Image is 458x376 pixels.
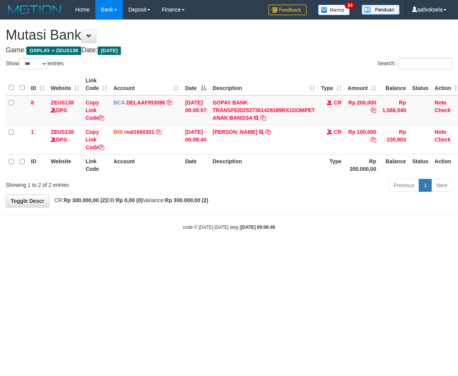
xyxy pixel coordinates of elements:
strong: [DATE] 00:08:46 [241,225,275,230]
div: Showing 1 to 2 of 2 entries [6,178,185,189]
th: Description: activate to sort column ascending [209,74,318,95]
span: 1 [31,129,34,135]
a: ZEUS138 [51,129,74,135]
span: [DATE] [98,47,121,55]
a: Check [435,107,451,113]
th: Account [110,154,182,176]
span: CR: DB: Variance: [51,197,209,203]
th: Date: activate to sort column descending [182,74,209,95]
a: Toggle Descr [6,194,49,207]
span: BCA [113,100,125,106]
a: Copy Link Code [85,100,104,121]
img: panduan.png [362,5,400,15]
strong: Rp 300.000,00 (2) [165,197,209,203]
a: ZEUS138 [51,100,74,106]
a: DELAAFRI3096 [126,100,165,106]
a: Next [431,179,452,192]
a: Note [435,129,447,135]
th: Account: activate to sort column ascending [110,74,182,95]
th: Status [409,154,432,176]
th: ID: activate to sort column ascending [28,74,48,95]
a: GOPAY BANK TRANSFEID2527361428189RX1DOMPET ANAK BANGSA [212,100,315,121]
th: ID [28,154,48,176]
td: Rp 100,000 [345,125,379,154]
th: Balance [379,154,409,176]
th: Type: activate to sort column ascending [318,74,345,95]
img: Feedback.jpg [268,5,307,15]
th: Website [48,154,82,176]
a: Copy real1660301 to clipboard [156,129,161,135]
span: OXPLAY > ZEUS138 [26,47,81,55]
a: Check [435,137,451,143]
td: Rp 1,566,540 [379,95,409,125]
strong: Rp 300.000,00 (2) [64,197,107,203]
th: Date [182,154,209,176]
a: real1660301 [124,129,154,135]
h1: Mutasi Bank [6,27,452,43]
label: Show entries [6,58,64,69]
th: Amount: activate to sort column ascending [345,74,379,95]
th: Status [409,74,432,95]
th: Type [318,154,345,176]
strong: Rp 0,00 (0) [116,197,143,203]
th: Link Code: activate to sort column ascending [82,74,110,95]
a: Copy Link Code [85,129,104,150]
span: BNI [113,129,122,135]
td: [DATE] 00:08:40 [182,125,209,154]
label: Search: [378,58,452,69]
td: [DATE] 00:05:07 [182,95,209,125]
small: code © [DATE]-[DATE] dwg | [183,225,275,230]
th: Rp 300.000,00 [345,154,379,176]
a: 1 [419,179,432,192]
span: CR [334,129,341,135]
span: CR [334,100,341,106]
td: DPS [48,125,82,154]
a: Copy JERRYI FERNANDES to clipboard [265,129,271,135]
a: Note [435,100,447,106]
h4: Game: Date: [6,47,452,54]
td: Rp 230,803 [379,125,409,154]
span: 8 [31,100,34,106]
a: Copy DELAAFRI3096 to clipboard [167,100,172,106]
th: Website: activate to sort column ascending [48,74,82,95]
th: Link Code [82,154,110,176]
th: Description [209,154,318,176]
a: [PERSON_NAME] [212,129,257,135]
select: Showentries [19,58,48,69]
img: MOTION_logo.png [6,4,64,15]
a: Copy Rp 100,000 to clipboard [371,137,376,143]
span: 34 [345,2,355,9]
img: Button%20Memo.svg [318,5,350,15]
a: Copy GOPAY BANK TRANSFEID2527361428189RX1DOMPET ANAK BANGSA to clipboard [260,115,266,121]
a: Previous [389,179,419,192]
td: DPS [48,95,82,125]
th: Balance [379,74,409,95]
input: Search: [398,58,452,69]
a: Copy Rp 200,000 to clipboard [371,107,376,113]
td: Rp 200,000 [345,95,379,125]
